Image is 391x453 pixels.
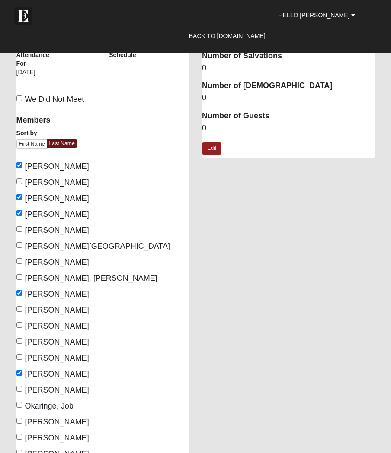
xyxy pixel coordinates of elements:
[16,258,22,264] input: [PERSON_NAME]
[16,418,22,424] input: [PERSON_NAME]
[16,51,50,68] label: Attendance For
[16,274,22,280] input: [PERSON_NAME], [PERSON_NAME]
[202,142,221,155] a: Edit
[202,111,375,122] dt: Number of Guests
[25,274,157,282] span: [PERSON_NAME], [PERSON_NAME]
[202,92,375,104] dd: 0
[25,226,89,234] span: [PERSON_NAME]
[25,306,89,314] span: [PERSON_NAME]
[25,95,84,104] span: We Did Not Meet
[25,418,89,426] span: [PERSON_NAME]
[25,178,89,187] span: [PERSON_NAME]
[25,386,89,394] span: [PERSON_NAME]
[16,290,22,296] input: [PERSON_NAME]
[25,434,89,442] span: [PERSON_NAME]
[25,162,89,171] span: [PERSON_NAME]
[16,354,22,360] input: [PERSON_NAME]
[202,80,375,92] dt: Number of [DEMOGRAPHIC_DATA]
[25,290,89,298] span: [PERSON_NAME]
[16,162,22,168] input: [PERSON_NAME]
[16,370,22,376] input: [PERSON_NAME]
[202,51,375,62] dt: Number of Salvations
[183,25,272,47] a: Back to [DOMAIN_NAME]
[202,63,375,74] dd: 0
[25,258,89,266] span: [PERSON_NAME]
[16,434,22,440] input: [PERSON_NAME]
[25,210,89,219] span: [PERSON_NAME]
[25,194,89,203] span: [PERSON_NAME]
[16,139,48,149] a: First Name
[16,178,22,184] input: [PERSON_NAME]
[16,386,22,392] input: [PERSON_NAME]
[16,322,22,328] input: [PERSON_NAME]
[25,322,89,330] span: [PERSON_NAME]
[16,226,22,232] input: [PERSON_NAME]
[25,354,89,362] span: [PERSON_NAME]
[272,4,362,26] a: Hello [PERSON_NAME]
[25,242,170,250] span: [PERSON_NAME][GEOGRAPHIC_DATA]
[16,306,22,312] input: [PERSON_NAME]
[279,12,350,19] span: Hello [PERSON_NAME]
[16,129,37,137] label: Sort by
[25,402,74,410] span: Okaringe, Job
[16,402,22,408] input: Okaringe, Job
[25,370,89,378] span: [PERSON_NAME]
[16,95,22,101] input: We Did Not Meet
[16,116,189,125] h4: Members
[202,123,375,134] dd: 0
[16,194,22,200] input: [PERSON_NAME]
[47,139,77,148] a: Last Name
[16,242,22,248] input: [PERSON_NAME][GEOGRAPHIC_DATA]
[16,338,22,344] input: [PERSON_NAME]
[16,210,22,216] input: [PERSON_NAME]
[109,51,136,59] label: Schedule
[25,338,89,346] span: [PERSON_NAME]
[14,7,32,25] img: Eleven22 logo
[16,68,50,82] div: [DATE]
